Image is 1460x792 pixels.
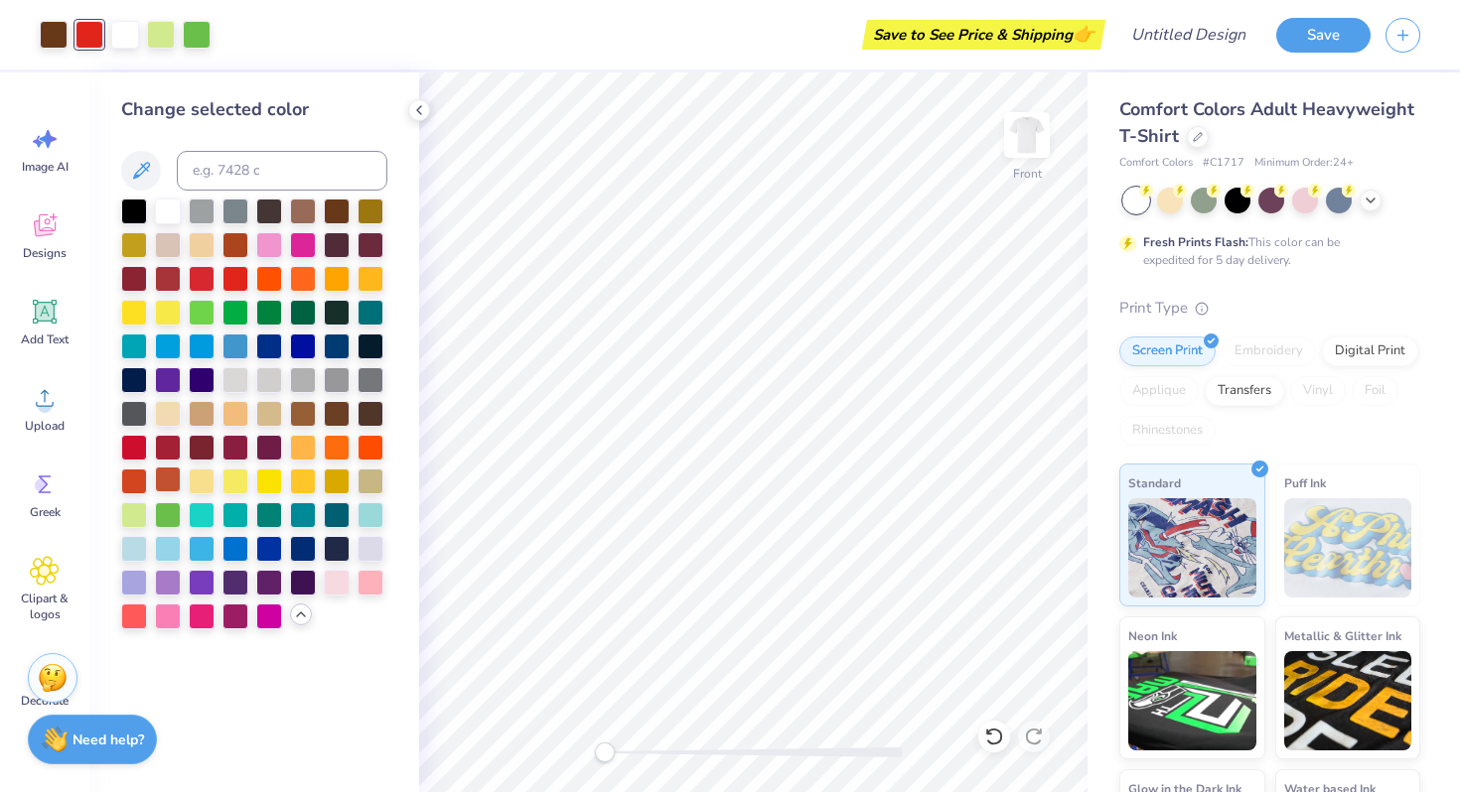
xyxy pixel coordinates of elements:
[1203,155,1244,172] span: # C1717
[1205,376,1284,406] div: Transfers
[73,730,144,749] strong: Need help?
[12,591,77,622] span: Clipart & logos
[595,742,615,762] div: Accessibility label
[1284,498,1412,597] img: Puff Ink
[1284,651,1412,750] img: Metallic & Glitter Ink
[1007,115,1047,155] img: Front
[1119,336,1216,366] div: Screen Print
[1143,233,1387,269] div: This color can be expedited for 5 day delivery.
[1352,376,1398,406] div: Foil
[1119,416,1216,446] div: Rhinestones
[1119,297,1420,320] div: Print Type
[1128,498,1256,597] img: Standard
[30,504,61,520] span: Greek
[1222,336,1316,366] div: Embroidery
[1119,97,1414,148] span: Comfort Colors Adult Heavyweight T-Shirt
[1143,234,1248,250] strong: Fresh Prints Flash:
[1119,376,1199,406] div: Applique
[1276,18,1371,53] button: Save
[23,245,67,261] span: Designs
[21,693,69,709] span: Decorate
[1128,472,1181,493] span: Standard
[1128,625,1177,646] span: Neon Ink
[177,151,387,191] input: e.g. 7428 c
[1254,155,1354,172] span: Minimum Order: 24 +
[1128,651,1256,750] img: Neon Ink
[867,20,1100,50] div: Save to See Price & Shipping
[1284,625,1401,646] span: Metallic & Glitter Ink
[1013,165,1042,183] div: Front
[1284,472,1326,493] span: Puff Ink
[21,331,69,347] span: Add Text
[25,418,65,434] span: Upload
[1073,22,1095,46] span: 👉
[1119,155,1193,172] span: Comfort Colors
[121,96,387,123] div: Change selected color
[1322,336,1418,366] div: Digital Print
[1290,376,1346,406] div: Vinyl
[22,159,69,175] span: Image AI
[1115,15,1261,55] input: Untitled Design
